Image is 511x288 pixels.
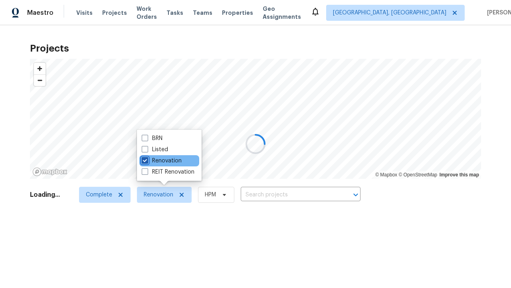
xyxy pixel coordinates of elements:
[142,146,168,154] label: Listed
[398,172,437,178] a: OpenStreetMap
[34,63,46,74] button: Zoom in
[142,157,182,165] label: Renovation
[34,75,46,86] span: Zoom out
[34,74,46,86] button: Zoom out
[32,167,67,176] a: Mapbox homepage
[375,172,397,178] a: Mapbox
[440,172,479,178] a: Improve this map
[142,134,162,142] label: BRN
[142,168,194,176] label: REIT Renovation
